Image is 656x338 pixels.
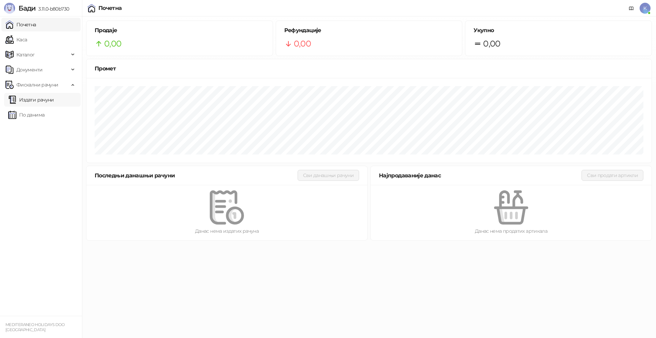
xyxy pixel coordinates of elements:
[104,37,121,50] span: 0,00
[18,4,36,12] span: Бади
[379,171,582,180] div: Најпродаваније данас
[98,5,122,11] div: Почетна
[95,26,264,35] h5: Продаје
[5,322,65,332] small: MEDITERANEO HOLIDAYS DOO [GEOGRAPHIC_DATA]
[95,64,643,73] div: Промет
[582,170,643,181] button: Сви продати артикли
[97,227,356,235] div: Данас нема издатих рачуна
[298,170,359,181] button: Сви данашњи рачуни
[16,48,35,62] span: Каталог
[483,37,500,50] span: 0,00
[16,78,58,92] span: Фискални рачуни
[5,18,36,31] a: Почетна
[5,33,27,46] a: Каса
[4,3,15,14] img: Logo
[640,3,651,14] span: K
[36,6,69,12] span: 3.11.0-b80b730
[8,108,44,122] a: По данима
[294,37,311,50] span: 0,00
[284,26,454,35] h5: Рефундације
[474,26,643,35] h5: Укупно
[16,63,42,77] span: Документи
[95,171,298,180] div: Последњи данашњи рачуни
[626,3,637,14] a: Документација
[382,227,641,235] div: Данас нема продатих артикала
[8,93,54,107] a: Издати рачуни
